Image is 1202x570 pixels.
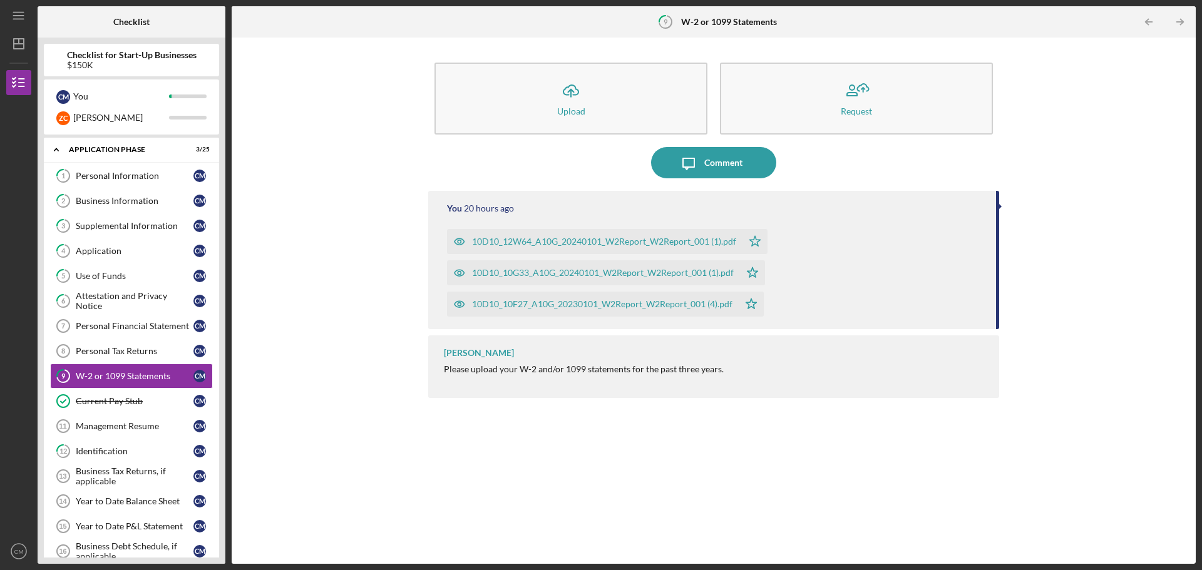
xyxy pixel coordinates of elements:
[681,17,777,27] b: W-2 or 1099 Statements
[61,347,65,355] tspan: 8
[76,371,193,381] div: W-2 or 1099 Statements
[59,547,66,555] tspan: 16
[50,163,213,188] a: 1Personal InformationCM
[444,348,514,358] div: [PERSON_NAME]
[664,18,668,26] tspan: 9
[50,464,213,489] a: 13Business Tax Returns, if applicableCM
[73,107,169,128] div: [PERSON_NAME]
[76,171,193,181] div: Personal Information
[76,446,193,456] div: Identification
[59,522,66,530] tspan: 15
[61,372,66,380] tspan: 9
[193,545,206,557] div: C M
[193,220,206,232] div: C M
[50,489,213,514] a: 14Year to Date Balance SheetCM
[557,106,585,116] div: Upload
[193,245,206,257] div: C M
[193,420,206,432] div: C M
[61,272,65,280] tspan: 5
[6,539,31,564] button: CM
[447,292,764,317] button: 10D10_10F27_A10G_20230101_W2Report_W2Report_001 (4).pdf
[59,422,66,430] tspan: 11
[14,548,24,555] text: CM
[447,203,462,213] div: You
[50,338,213,364] a: 8Personal Tax ReturnsCM
[193,170,206,182] div: C M
[464,203,514,213] time: 2025-09-09 00:05
[76,346,193,356] div: Personal Tax Returns
[193,495,206,507] div: C M
[472,299,732,309] div: 10D10_10F27_A10G_20230101_W2Report_W2Report_001 (4).pdf
[841,106,872,116] div: Request
[50,539,213,564] a: 16Business Debt Schedule, if applicableCM
[67,60,197,70] div: $150K
[50,188,213,213] a: 2Business InformationCM
[193,370,206,382] div: C M
[434,63,707,135] button: Upload
[61,222,65,230] tspan: 3
[472,268,734,278] div: 10D10_10G33_A10G_20240101_W2Report_W2Report_001 (1).pdf
[193,470,206,482] div: C M
[50,238,213,263] a: 4ApplicationCM
[50,313,213,338] a: 7Personal Financial StatementCM
[50,389,213,414] a: Current Pay StubCM
[76,421,193,431] div: Management Resume
[187,146,210,153] div: 3 / 25
[447,229,768,254] button: 10D10_12W64_A10G_20240101_W2Report_W2Report_001 (1).pdf
[76,246,193,256] div: Application
[59,497,67,505] tspan: 14
[76,496,193,506] div: Year to Date Balance Sheet
[720,63,993,135] button: Request
[67,50,197,60] b: Checklist for Start-Up Businesses
[193,320,206,332] div: C M
[76,321,193,331] div: Personal Financial Statement
[69,146,178,153] div: Application Phase
[50,439,213,464] a: 12IdentificationCM
[113,17,150,27] b: Checklist
[193,195,206,207] div: C M
[61,172,65,180] tspan: 1
[193,345,206,357] div: C M
[59,447,67,455] tspan: 12
[61,247,66,255] tspan: 4
[59,472,66,480] tspan: 13
[193,445,206,457] div: C M
[76,521,193,531] div: Year to Date P&L Statement
[193,395,206,407] div: C M
[73,86,169,107] div: You
[704,147,742,178] div: Comment
[61,197,65,205] tspan: 2
[56,111,70,125] div: Z C
[76,541,193,561] div: Business Debt Schedule, if applicable
[50,364,213,389] a: 9W-2 or 1099 StatementsCM
[50,514,213,539] a: 15Year to Date P&L StatementCM
[61,297,66,305] tspan: 6
[193,295,206,307] div: C M
[76,196,193,206] div: Business Information
[76,291,193,311] div: Attestation and Privacy Notice
[76,396,193,406] div: Current Pay Stub
[193,520,206,532] div: C M
[50,414,213,439] a: 11Management ResumeCM
[447,260,765,285] button: 10D10_10G33_A10G_20240101_W2Report_W2Report_001 (1).pdf
[444,364,724,374] div: Please upload your W-2 and/or 1099 statements for the past three years.
[76,466,193,486] div: Business Tax Returns, if applicable
[61,322,65,330] tspan: 7
[472,237,736,247] div: 10D10_12W64_A10G_20240101_W2Report_W2Report_001 (1).pdf
[651,147,776,178] button: Comment
[56,90,70,104] div: C M
[76,271,193,281] div: Use of Funds
[50,213,213,238] a: 3Supplemental InformationCM
[193,270,206,282] div: C M
[76,221,193,231] div: Supplemental Information
[50,288,213,313] a: 6Attestation and Privacy NoticeCM
[50,263,213,288] a: 5Use of FundsCM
